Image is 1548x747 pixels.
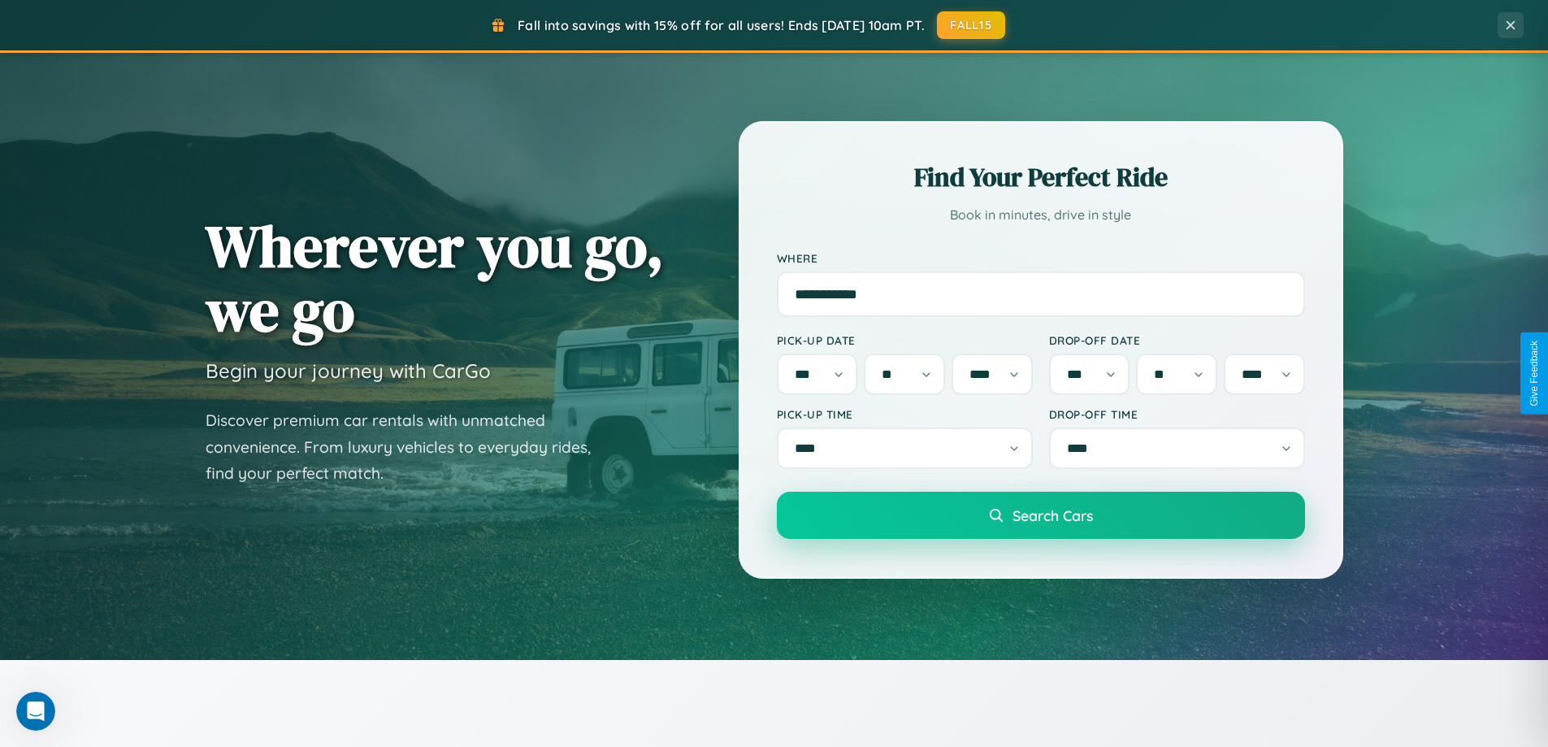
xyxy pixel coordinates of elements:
button: FALL15 [937,11,1005,39]
label: Drop-off Time [1049,407,1305,421]
label: Pick-up Date [777,333,1033,347]
p: Book in minutes, drive in style [777,203,1305,227]
button: Search Cars [777,492,1305,539]
p: Discover premium car rentals with unmatched convenience. From luxury vehicles to everyday rides, ... [206,407,612,487]
label: Drop-off Date [1049,333,1305,347]
h1: Wherever you go, we go [206,214,664,342]
label: Where [777,251,1305,265]
label: Pick-up Time [777,407,1033,421]
span: Search Cars [1012,506,1093,524]
span: Fall into savings with 15% off for all users! Ends [DATE] 10am PT. [518,17,925,33]
h2: Find Your Perfect Ride [777,159,1305,195]
div: Give Feedback [1528,341,1540,406]
h3: Begin your journey with CarGo [206,358,491,383]
iframe: Intercom live chat [16,692,55,731]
